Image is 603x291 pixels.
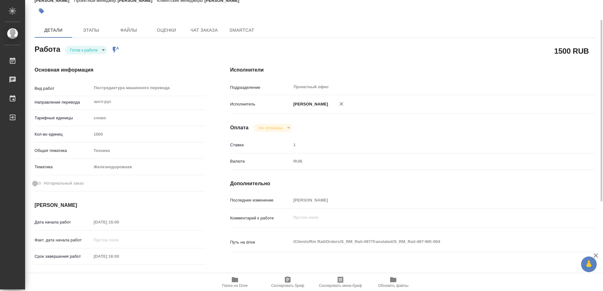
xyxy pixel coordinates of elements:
[209,273,261,291] button: Папка на Drive
[91,162,205,172] div: Железнодорожная
[584,258,594,271] span: 🙏
[189,26,219,34] span: Чат заказа
[314,273,367,291] button: Скопировать мини-бриф
[76,26,106,34] span: Этапы
[151,26,182,34] span: Оценки
[91,130,205,139] input: Пустое поле
[253,124,292,132] div: Готов к работе
[367,273,420,291] button: Обновить файлы
[554,46,589,56] h2: 1500 RUB
[35,85,91,92] p: Вид работ
[581,256,597,272] button: 🙏
[35,148,91,154] p: Общая тематика
[91,113,205,123] div: слово
[291,140,566,149] input: Пустое поле
[230,66,596,74] h4: Исполнители
[35,99,91,105] p: Направление перевода
[291,236,566,247] textarea: /Clients/Rm Rail/Orders/S_RM_Rail-497/Translated/S_RM_Rail-497-WK-004
[291,196,566,205] input: Пустое поле
[91,145,205,156] div: Техника
[35,115,91,121] p: Тарифные единицы
[230,84,291,91] p: Подразделение
[230,101,291,107] p: Исполнитель
[91,252,146,261] input: Пустое поле
[35,202,205,209] h4: [PERSON_NAME]
[291,156,566,167] div: RUB
[378,283,409,288] span: Обновить файлы
[35,164,91,170] p: Тематика
[68,47,100,53] button: Готов к работе
[91,235,146,245] input: Пустое поле
[271,283,304,288] span: Скопировать бриф
[334,97,348,111] button: Удалить исполнителя
[38,26,68,34] span: Детали
[35,4,48,18] button: Добавить тэг
[291,101,328,107] p: [PERSON_NAME]
[230,124,249,132] h4: Оплата
[230,158,291,164] p: Валюта
[35,219,91,225] p: Дата начала работ
[35,237,91,243] p: Факт. дата начала работ
[91,218,146,227] input: Пустое поле
[114,26,144,34] span: Файлы
[222,283,248,288] span: Папка на Drive
[65,46,107,54] div: Готов к работе
[257,125,285,131] button: Не оплачена
[230,215,291,221] p: Комментарий к работе
[44,180,84,186] span: Нотариальный заказ
[35,43,60,54] h2: Работа
[35,66,205,74] h4: Основная информация
[230,239,291,245] p: Путь на drive
[227,26,257,34] span: SmartCat
[319,283,362,288] span: Скопировать мини-бриф
[230,142,291,148] p: Ставка
[35,253,91,260] p: Срок завершения работ
[230,197,291,203] p: Последнее изменение
[261,273,314,291] button: Скопировать бриф
[35,131,91,137] p: Кол-во единиц
[230,180,596,187] h4: Дополнительно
